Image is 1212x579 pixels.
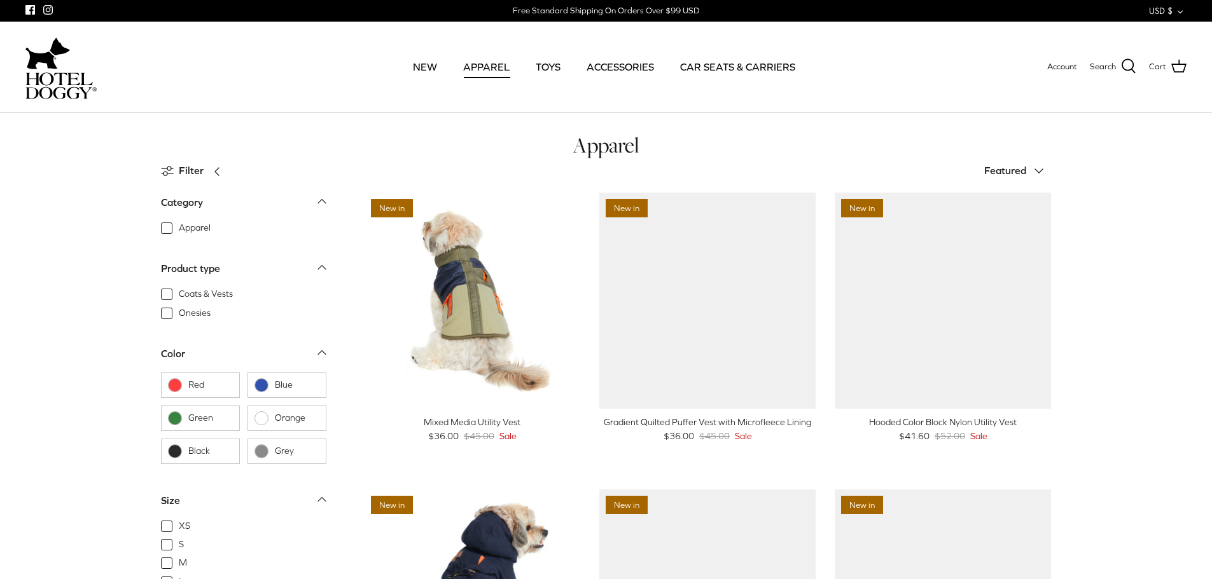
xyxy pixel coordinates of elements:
[161,193,326,221] a: Category
[43,5,53,15] a: Instagram
[599,415,816,444] a: Gradient Quilted Puffer Vest with Microfleece Lining $36.00 $45.00 Sale
[179,222,211,235] span: Apparel
[371,496,413,514] span: New in
[835,415,1051,444] a: Hooded Color Block Nylon Utility Vest $41.60 $52.00 Sale
[179,520,190,533] span: XS
[25,34,70,72] img: dog-icon.svg
[1090,58,1136,75] a: Search
[371,199,413,217] span: New in
[464,429,494,443] span: $45.00
[984,165,1026,176] span: Featured
[161,491,326,519] a: Size
[161,132,1052,159] h1: Apparel
[25,5,35,15] a: Facebook
[935,429,965,443] span: $52.00
[499,429,517,443] span: Sale
[735,429,752,443] span: Sale
[664,429,694,443] span: $36.00
[161,156,229,186] a: Filter
[401,45,449,88] a: NEW
[970,429,987,443] span: Sale
[25,34,97,99] a: hoteldoggycom
[841,199,883,217] span: New in
[365,193,581,409] a: Mixed Media Utility Vest
[161,259,326,287] a: Product type
[161,346,185,362] div: Color
[179,288,233,301] span: Coats & Vests
[599,193,816,409] a: Gradient Quilted Puffer Vest with Microfleece Lining
[179,557,187,569] span: M
[606,199,648,217] span: New in
[25,72,97,99] img: hoteldoggycom
[161,344,326,372] a: Color
[365,415,581,444] a: Mixed Media Utility Vest $36.00 $45.00 Sale
[1149,58,1187,75] a: Cart
[1047,60,1077,74] a: Account
[452,45,521,88] a: APPAREL
[606,496,648,514] span: New in
[275,412,319,425] span: Orange
[179,307,211,320] span: Onesies
[365,415,581,429] div: Mixed Media Utility Vest
[575,45,665,88] a: ACCESSORIES
[513,1,699,20] a: Free Standard Shipping On Orders Over $99 USD
[513,5,699,17] div: Free Standard Shipping On Orders Over $99 USD
[1090,60,1116,74] span: Search
[161,194,203,211] div: Category
[699,429,730,443] span: $45.00
[188,412,233,425] span: Green
[188,445,233,458] span: Black
[1149,60,1166,74] span: Cart
[984,157,1052,185] button: Featured
[524,45,572,88] a: TOYS
[841,496,883,514] span: New in
[189,45,1019,88] div: Primary navigation
[835,193,1051,409] a: Hooded Color Block Nylon Utility Vest
[428,429,459,443] span: $36.00
[179,163,204,179] span: Filter
[161,493,180,509] div: Size
[835,415,1051,429] div: Hooded Color Block Nylon Utility Vest
[188,379,233,392] span: Red
[275,445,319,458] span: Grey
[599,415,816,429] div: Gradient Quilted Puffer Vest with Microfleece Lining
[161,261,220,277] div: Product type
[179,538,184,551] span: S
[899,429,930,443] span: $41.60
[275,379,319,392] span: Blue
[669,45,807,88] a: CAR SEATS & CARRIERS
[1047,62,1077,71] span: Account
